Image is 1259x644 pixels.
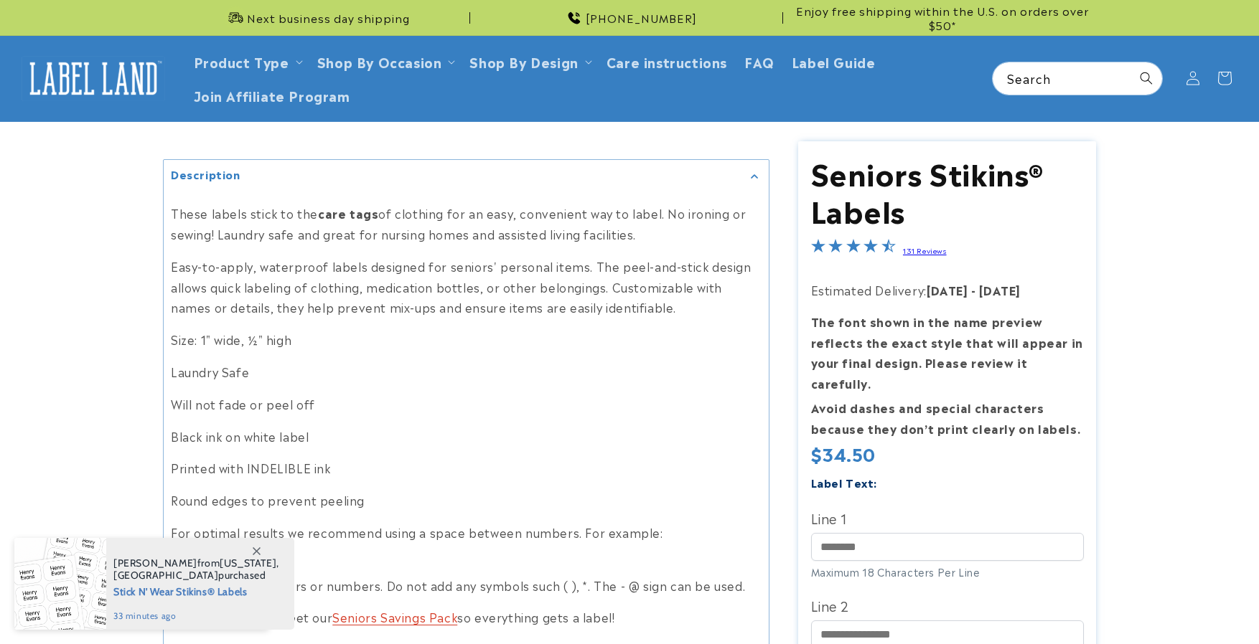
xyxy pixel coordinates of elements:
summary: Shop By Design [461,44,597,78]
a: Label Land [17,51,171,106]
span: from , purchased [113,557,279,582]
summary: Description [164,160,769,192]
a: Seniors Savings Pack [332,608,457,625]
span: Next business day shipping [247,11,410,25]
summary: Product Type [185,44,309,78]
span: $34.50 [811,442,876,465]
h2: Description [171,167,240,181]
span: [PERSON_NAME] [113,557,197,569]
span: FAQ [744,53,774,70]
strong: - [971,281,976,298]
div: Maximum 18 Characters Per Line [811,564,1084,579]
a: Care instructions [598,44,736,78]
span: Join Affiliate Program [194,87,350,103]
span: Enjoy free shipping within the U.S. on orders over $50* [789,4,1096,32]
label: Line 1 [811,506,1084,529]
h1: Seniors Stikins® Labels [811,153,1084,228]
p: Size: 1" wide, ½" high [171,329,762,350]
label: Label Text: [811,474,878,491]
a: Label Guide [783,44,884,78]
p: Estimated Delivery: [811,280,1084,300]
p: Have lots of stuff? Get our so everything gets a label! [171,607,762,628]
p: For optimal results we recommend using a space between numbers. For example: [PHONE_NUMBER] [171,522,762,564]
p: Printed with INDELIBLE ink [171,458,762,478]
p: Please use only letters or numbers. Do not add any symbols such ( ), *. The - @ sign can be used. [171,575,762,596]
a: Product Type [194,52,289,71]
summary: Shop By Occasion [309,44,462,78]
p: These labels stick to the of clothing for an easy, convenient way to label. No ironing or sewing!... [171,203,762,245]
a: Join Affiliate Program [185,78,359,112]
p: Will not fade or peel off [171,394,762,415]
p: Easy-to-apply, waterproof labels designed for seniors' personal items. The peel-and-stick design ... [171,256,762,318]
label: Line 2 [811,594,1084,617]
strong: [DATE] [979,281,1021,298]
span: Shop By Occasion [317,53,442,70]
p: Round edges to prevent peeling [171,490,762,511]
a: 131 Reviews [903,245,947,255]
strong: The font shown in the name preview reflects the exact style that will appear in your final design... [811,313,1083,392]
span: 4.3-star overall rating [811,240,896,257]
a: Shop By Design [469,52,578,71]
button: Search [1131,62,1162,94]
span: [GEOGRAPHIC_DATA] [113,569,218,582]
span: [US_STATE] [220,557,276,569]
img: Label Land [22,56,165,100]
p: Black ink on white label [171,426,762,447]
strong: [DATE] [927,281,968,298]
strong: care tags [318,204,378,222]
span: Label Guide [792,53,876,70]
p: Laundry Safe [171,361,762,382]
strong: Avoid dashes and special characters because they don’t print clearly on labels. [811,399,1081,437]
span: [PHONE_NUMBER] [586,11,697,25]
a: FAQ [736,44,783,78]
span: Care instructions [607,53,727,70]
